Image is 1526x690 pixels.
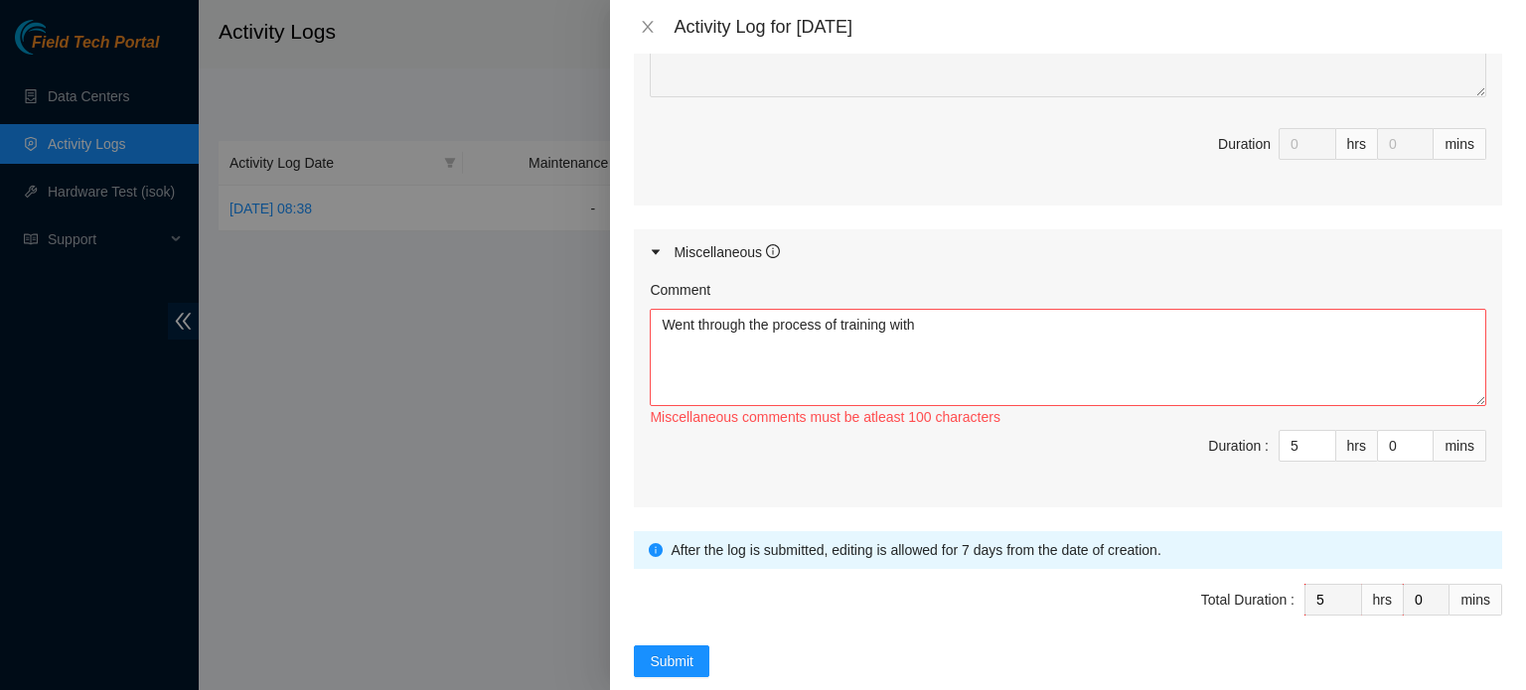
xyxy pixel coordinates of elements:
div: After the log is submitted, editing is allowed for 7 days from the date of creation. [671,539,1487,561]
button: Submit [634,645,709,677]
span: caret-right [650,246,662,258]
div: mins [1434,128,1486,160]
span: info-circle [766,244,780,258]
textarea: Comment [650,309,1486,406]
div: Miscellaneous info-circle [634,229,1502,275]
div: Activity Log for [DATE] [674,16,1502,38]
div: hrs [1362,584,1404,616]
span: close [640,19,656,35]
span: Submit [650,650,693,672]
div: Duration : [1208,435,1269,457]
div: hrs [1336,128,1378,160]
div: hrs [1336,430,1378,462]
div: Duration [1218,133,1271,155]
div: Miscellaneous comments must be atleast 100 characters [650,406,1486,428]
div: mins [1450,584,1502,616]
button: Close [634,18,662,37]
span: info-circle [649,543,663,557]
div: Total Duration : [1201,589,1295,611]
div: mins [1434,430,1486,462]
div: Miscellaneous [674,241,780,263]
label: Comment [650,279,710,301]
